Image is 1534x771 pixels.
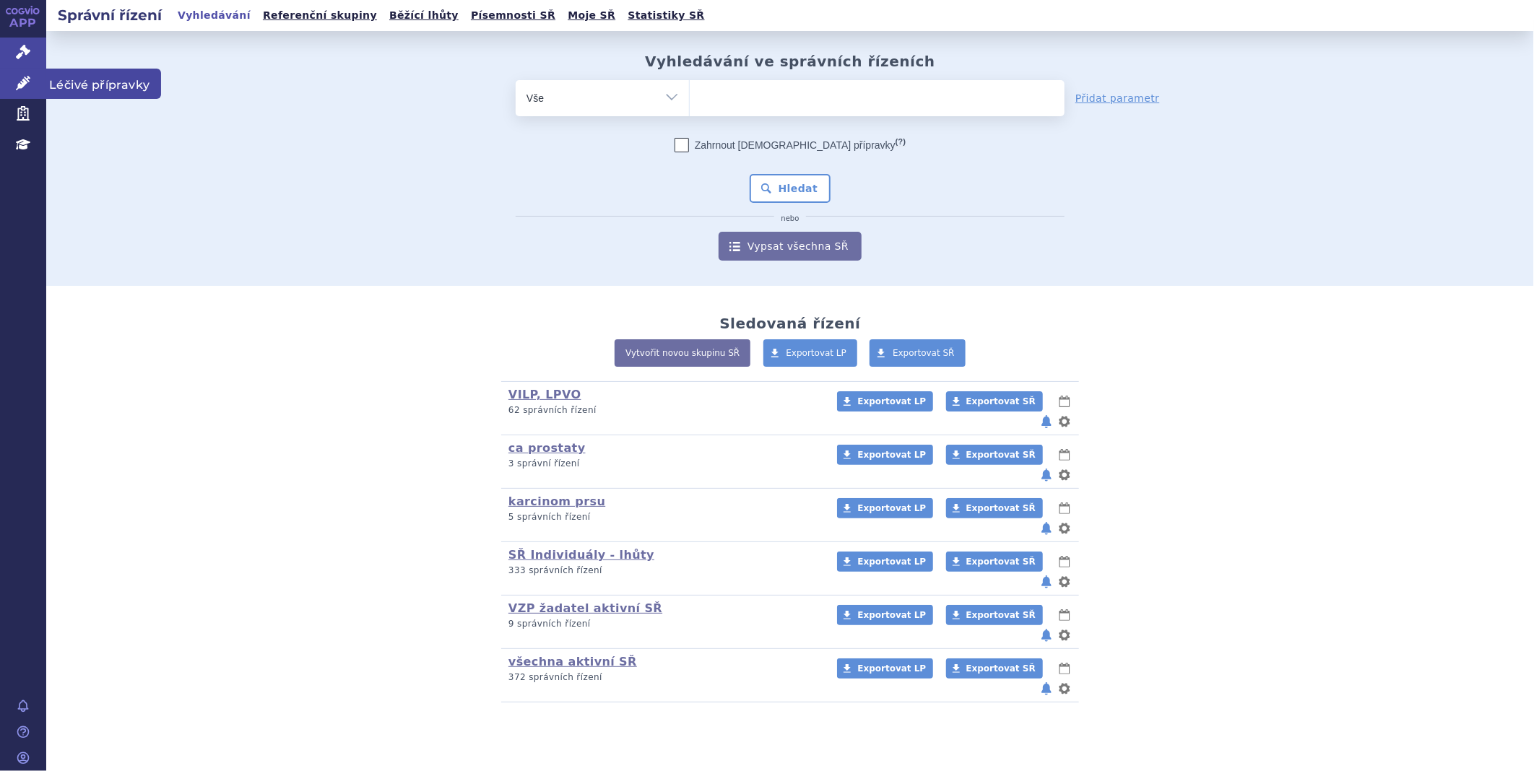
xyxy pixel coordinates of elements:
[259,6,381,25] a: Referenční skupiny
[1075,91,1160,105] a: Přidat parametr
[946,658,1043,679] a: Exportovat SŘ
[1039,413,1054,430] button: notifikace
[1057,393,1072,410] button: lhůty
[1039,520,1054,537] button: notifikace
[675,138,906,152] label: Zahrnout [DEMOGRAPHIC_DATA] přípravky
[750,174,831,203] button: Hledat
[46,69,161,99] span: Léčivé přípravky
[946,605,1043,625] a: Exportovat SŘ
[857,663,926,674] span: Exportovat LP
[508,495,605,508] a: karcinom prsu
[837,445,933,465] a: Exportovat LP
[1057,553,1072,570] button: lhůty
[946,552,1043,572] a: Exportovat SŘ
[1057,680,1072,697] button: nastavení
[1057,520,1072,537] button: nastavení
[946,391,1043,411] a: Exportovat SŘ
[1057,500,1072,517] button: lhůty
[1039,466,1054,484] button: notifikace
[467,6,560,25] a: Písemnosti SŘ
[857,396,926,406] span: Exportovat LP
[508,511,818,523] p: 5 správních řízení
[1039,680,1054,697] button: notifikace
[1057,660,1072,677] button: lhůty
[719,315,860,332] h2: Sledovaná řízení
[719,232,862,261] a: Vypsat všechna SŘ
[1057,573,1072,591] button: nastavení
[966,450,1036,460] span: Exportovat SŘ
[508,618,818,630] p: 9 správních řízení
[1057,627,1072,644] button: nastavení
[508,565,818,577] p: 333 správních řízení
[857,503,926,513] span: Exportovat LP
[774,214,807,223] i: nebo
[837,498,933,518] a: Exportovat LP
[966,663,1036,674] span: Exportovat SŘ
[563,6,620,25] a: Moje SŘ
[946,445,1043,465] a: Exportovat SŘ
[508,458,818,470] p: 3 správní řízení
[1057,606,1072,624] button: lhůty
[893,348,955,358] span: Exportovat SŘ
[786,348,847,358] span: Exportovat LP
[645,53,935,70] h2: Vyhledávání ve správních řízeních
[896,137,906,147] abbr: (?)
[173,6,255,25] a: Vyhledávání
[508,441,586,455] a: ca prostaty
[870,339,966,367] a: Exportovat SŘ
[837,391,933,411] a: Exportovat LP
[837,552,933,572] a: Exportovat LP
[508,671,818,684] p: 372 správních řízení
[1057,413,1072,430] button: nastavení
[966,610,1036,620] span: Exportovat SŘ
[508,388,581,401] a: VILP, LPVO
[763,339,858,367] a: Exportovat LP
[837,658,933,679] a: Exportovat LP
[857,610,926,620] span: Exportovat LP
[1057,446,1072,463] button: lhůty
[1039,573,1054,591] button: notifikace
[966,396,1036,406] span: Exportovat SŘ
[508,548,654,562] a: SŘ Individuály - lhůty
[1039,627,1054,644] button: notifikace
[966,557,1036,567] span: Exportovat SŘ
[615,339,750,367] a: Vytvořit novou skupinu SŘ
[857,450,926,460] span: Exportovat LP
[1057,466,1072,484] button: nastavení
[623,6,708,25] a: Statistiky SŘ
[508,655,637,668] a: všechna aktivní SŘ
[966,503,1036,513] span: Exportovat SŘ
[946,498,1043,518] a: Exportovat SŘ
[508,601,662,615] a: VZP žadatel aktivní SŘ
[837,605,933,625] a: Exportovat LP
[46,5,173,25] h2: Správní řízení
[385,6,463,25] a: Běžící lhůty
[508,404,818,417] p: 62 správních řízení
[857,557,926,567] span: Exportovat LP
